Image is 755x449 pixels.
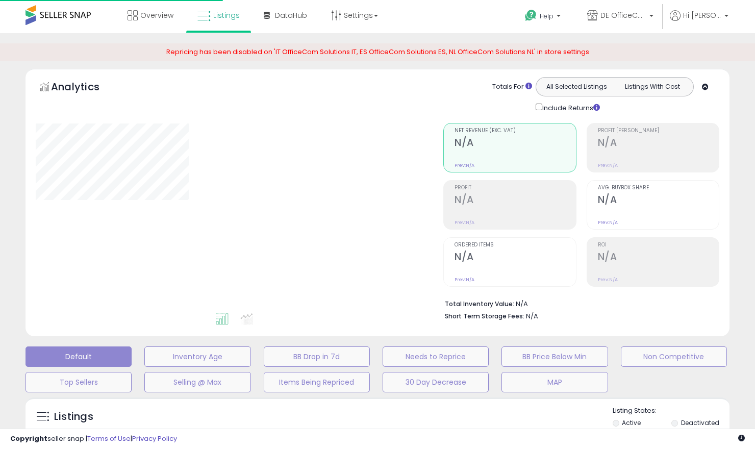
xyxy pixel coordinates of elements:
h2: N/A [598,251,719,265]
a: Help [517,2,571,33]
small: Prev: N/A [455,277,474,283]
div: Totals For [492,82,532,92]
span: Ordered Items [455,242,575,248]
span: Listings [213,10,240,20]
a: Hi [PERSON_NAME] [670,10,728,33]
small: Prev: N/A [455,162,474,168]
button: BB Drop in 7d [264,346,370,367]
h2: N/A [455,137,575,151]
strong: Copyright [10,434,47,443]
span: DE OfficeCom Solutions DE [600,10,646,20]
button: All Selected Listings [539,80,615,93]
small: Prev: N/A [598,277,618,283]
span: Repricing has been disabled on 'IT OfficeCom Solutions IT, ES OfficeCom Solutions ES, NL OfficeCo... [166,47,589,57]
span: Profit [455,185,575,191]
span: Profit [PERSON_NAME] [598,128,719,134]
button: Non Competitive [621,346,727,367]
h5: Analytics [51,80,119,96]
small: Prev: N/A [598,219,618,226]
span: Avg. Buybox Share [598,185,719,191]
span: Help [540,12,553,20]
h2: N/A [598,137,719,151]
span: Hi [PERSON_NAME] [683,10,721,20]
button: Listings With Cost [614,80,690,93]
h2: N/A [455,194,575,208]
span: Net Revenue (Exc. VAT) [455,128,575,134]
button: Needs to Reprice [383,346,489,367]
span: ROI [598,242,719,248]
button: MAP [501,372,608,392]
button: Top Sellers [26,372,132,392]
h2: N/A [598,194,719,208]
li: N/A [445,297,712,309]
button: Items Being Repriced [264,372,370,392]
span: N/A [526,311,538,321]
small: Prev: N/A [598,162,618,168]
b: Short Term Storage Fees: [445,312,524,320]
button: Inventory Age [144,346,250,367]
div: Include Returns [528,102,612,113]
b: Total Inventory Value: [445,300,514,308]
h2: N/A [455,251,575,265]
button: Selling @ Max [144,372,250,392]
button: 30 Day Decrease [383,372,489,392]
span: Overview [140,10,173,20]
button: BB Price Below Min [501,346,608,367]
i: Get Help [524,9,537,22]
span: DataHub [275,10,307,20]
div: seller snap | | [10,434,177,444]
button: Default [26,346,132,367]
small: Prev: N/A [455,219,474,226]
